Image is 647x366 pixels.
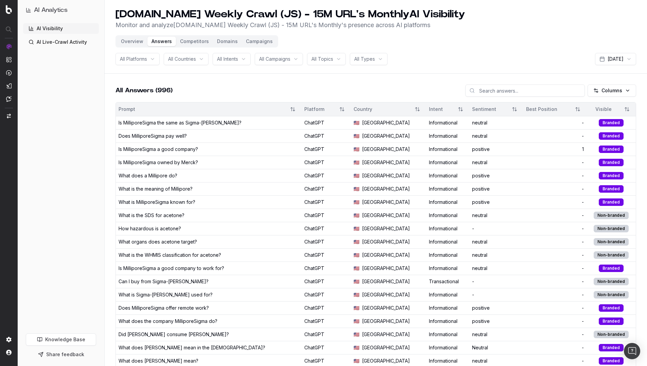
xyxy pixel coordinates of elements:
div: Informational [429,212,467,219]
span: [GEOGRAPHIC_DATA] [362,318,410,325]
a: Knowledge Base [26,333,96,346]
div: - [472,278,521,285]
span: 🇺🇸 [354,331,359,338]
div: Informational [429,318,467,325]
div: Branded [599,146,624,153]
span: 🇺🇸 [354,159,359,166]
div: - [526,119,583,126]
div: Branded [599,198,624,206]
span: [GEOGRAPHIC_DATA] [362,159,410,166]
span: [GEOGRAPHIC_DATA] [362,252,410,258]
span: All Platforms [120,56,147,62]
span: [GEOGRAPHIC_DATA] [362,358,410,364]
span: 🇺🇸 [354,344,359,351]
span: 🇺🇸 [354,305,359,311]
div: Is MilliporeSigma owned by Merck? [119,159,198,166]
img: My account [6,350,12,355]
div: - [526,238,583,245]
div: Best Position [526,106,569,113]
p: Monitor and analyze [DOMAIN_NAME] Weekly Crawl (JS) - 15M URL's Monthly 's presence across AI pla... [115,20,465,30]
button: Answers [147,37,176,46]
div: neutral [472,358,521,364]
div: Non-branded [594,291,629,298]
div: Informational [429,265,467,272]
div: What is the WHMIS classification for acetone? [119,252,221,258]
div: Branded [599,265,624,272]
div: Informational [429,252,467,258]
div: What is MilliporeSigma known for? [119,199,195,206]
span: [GEOGRAPHIC_DATA] [362,331,410,338]
div: - [526,318,583,325]
div: Is MilliporeSigma a good company? [119,146,198,153]
div: What is the meaning of Millipore? [119,186,193,192]
div: neutral [472,133,521,139]
img: Switch project [7,114,11,118]
div: What does [PERSON_NAME] mean in the [DEMOGRAPHIC_DATA]? [119,344,265,351]
div: Is MilliporeSigma the same as Sigma-[PERSON_NAME]? [119,119,241,126]
button: AI Analytics [26,5,96,15]
div: Informational [429,305,467,311]
span: 🇺🇸 [354,186,359,192]
div: Branded [599,132,624,140]
div: Informational [429,172,467,179]
div: neutral [472,265,521,272]
button: Sort [411,103,424,115]
div: - [526,133,583,139]
button: Sort [454,103,467,115]
div: - [526,305,583,311]
button: Columns [588,84,636,97]
div: Country [354,106,409,113]
div: ChatGPT [304,212,348,219]
div: - [526,159,583,166]
span: All Campaigns [259,56,290,62]
span: 🇺🇸 [354,199,359,206]
span: 🇺🇸 [354,238,359,245]
span: 🇺🇸 [354,212,359,219]
img: Assist [6,96,12,102]
div: neutral [472,212,521,219]
div: - [526,358,583,364]
div: Open Intercom Messenger [624,343,640,359]
div: - [526,331,583,338]
h2: All Answers (996) [115,86,173,95]
div: Informational [429,291,467,298]
img: Analytics [6,44,12,49]
div: neutral [472,159,521,166]
span: 🇺🇸 [354,252,359,258]
div: positive [472,172,521,179]
div: 1 [526,146,583,153]
button: Sort [621,103,633,115]
div: Informational [429,238,467,245]
div: Branded [599,185,624,193]
img: Intelligence [6,57,12,62]
span: 🇺🇸 [354,358,359,364]
div: - [526,199,583,206]
span: [GEOGRAPHIC_DATA] [362,186,410,192]
div: Branded [599,344,624,351]
div: Branded [599,172,624,179]
div: What does a Millipore do? [119,172,177,179]
div: - [526,186,583,192]
div: Informational [429,119,467,126]
div: ChatGPT [304,305,348,311]
span: [GEOGRAPHIC_DATA] [362,265,410,272]
img: Botify logo [6,5,12,14]
span: 🇺🇸 [354,265,359,272]
span: 🇺🇸 [354,225,359,232]
h1: [DOMAIN_NAME] Weekly Crawl (JS) - 15M URL's Monthly AI Visibility [115,8,465,20]
div: Informational [429,199,467,206]
div: ChatGPT [304,278,348,285]
div: Informational [429,344,467,351]
img: Studio [6,83,12,89]
div: Can I buy from Sigma-[PERSON_NAME]? [119,278,209,285]
div: Intent [429,106,452,113]
span: 🇺🇸 [354,119,359,126]
div: Visible [589,106,618,113]
span: 🇺🇸 [354,278,359,285]
span: 🇺🇸 [354,172,359,179]
span: 🇺🇸 [354,318,359,325]
button: Sort [508,103,521,115]
span: [GEOGRAPHIC_DATA] [362,225,410,232]
div: positive [472,305,521,311]
button: Sort [572,103,584,115]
